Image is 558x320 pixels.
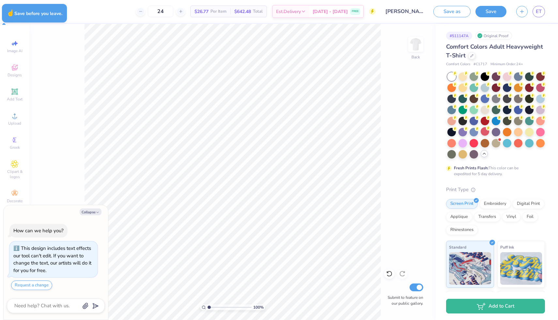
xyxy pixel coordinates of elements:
img: Back [409,38,422,51]
span: # C1717 [473,62,487,67]
span: Add Text [7,97,23,102]
div: How can we help you? [13,227,64,234]
div: Vinyl [502,212,520,222]
div: Rhinestones [446,225,478,235]
div: Screen Print [446,199,478,209]
div: # 511147A [446,32,472,40]
img: Standard [449,252,491,285]
span: Est. Delivery [276,8,301,15]
span: FREE [352,9,359,14]
div: This color can be expedited for 5 day delivery. [454,165,534,177]
span: Clipart & logos [3,169,26,179]
strong: Fresh Prints Flash: [454,165,488,171]
span: [DATE] - [DATE] [313,8,348,15]
span: Designs [8,72,22,78]
input: – – [148,6,173,17]
img: Puff Ink [500,252,542,285]
span: ET [536,8,542,15]
div: Transfers [474,212,500,222]
span: Image AI [7,48,23,53]
span: $26.77 [194,8,209,15]
span: Per Item [210,8,226,15]
span: Comfort Colors Adult Heavyweight T-Shirt [446,43,543,59]
div: Applique [446,212,472,222]
div: Foil [522,212,538,222]
button: Add to Cart [446,299,545,313]
div: Back [411,54,420,60]
button: Save as [433,6,471,17]
input: Untitled Design [380,5,428,18]
button: Request a change [11,281,52,290]
button: Collapse [80,208,101,215]
span: Greek [10,145,20,150]
div: Original Proof [475,32,512,40]
span: 100 % [253,304,264,310]
div: Digital Print [513,199,544,209]
label: Submit to feature on our public gallery. [384,295,423,306]
span: Total [253,8,263,15]
div: Embroidery [480,199,511,209]
div: This design includes text effects our tool can't edit. If you want to change the text, our artist... [13,245,91,274]
button: Save [475,6,506,17]
div: Print Type [446,186,545,193]
span: $642.48 [234,8,251,15]
span: Standard [449,244,466,251]
span: Upload [8,121,21,126]
span: Puff Ink [500,244,514,251]
span: Minimum Order: 24 + [490,62,523,67]
a: ET [533,6,545,17]
span: Comfort Colors [446,62,470,67]
span: Decorate [7,198,23,204]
